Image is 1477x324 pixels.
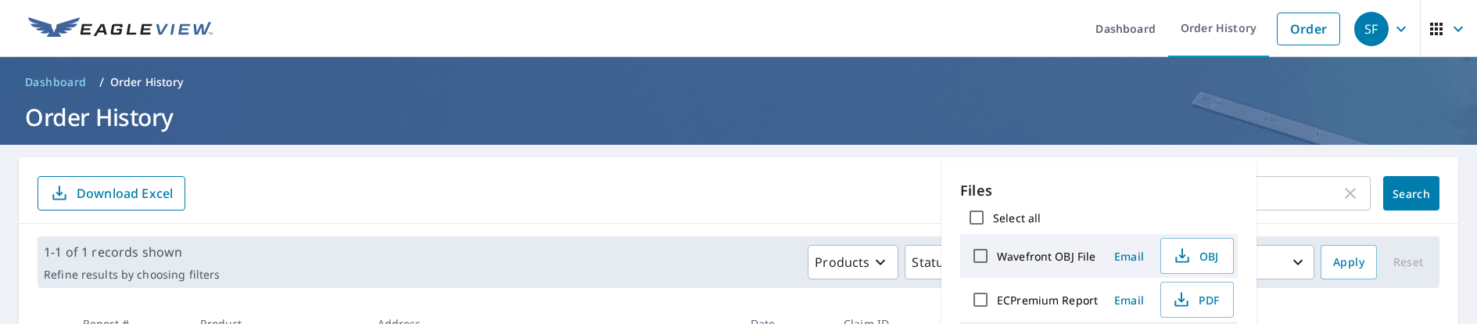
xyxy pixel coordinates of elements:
span: Dashboard [25,74,87,90]
span: Email [1110,249,1148,264]
span: OBJ [1170,247,1221,265]
span: Email [1110,293,1148,308]
button: OBJ [1160,238,1234,274]
span: PDF [1170,290,1221,309]
button: Download Excel [38,176,185,211]
p: Order History [110,74,184,90]
p: 1-1 of 1 records shown [44,243,220,261]
label: ECPremium Report [997,293,1098,308]
span: Apply [1333,253,1364,272]
label: Select all [993,211,1041,225]
a: Dashboard [19,70,93,95]
div: SF [1354,12,1389,46]
button: Email [1104,244,1154,268]
button: Products [808,245,898,279]
button: Status [905,245,979,279]
button: Email [1104,288,1154,312]
button: PDF [1160,282,1234,318]
label: Wavefront OBJ File [997,249,1095,264]
button: Search [1383,176,1439,211]
p: Products [815,253,869,272]
p: Refine results by choosing filters [44,268,220,282]
button: Apply [1321,245,1377,279]
li: / [99,73,104,92]
p: Status [912,253,950,272]
nav: breadcrumb [19,70,1458,95]
span: Search [1396,186,1427,201]
p: Download Excel [77,185,173,202]
p: Files [960,180,1238,201]
a: Order [1277,13,1340,45]
h1: Order History [19,101,1458,133]
img: EV Logo [28,17,213,41]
